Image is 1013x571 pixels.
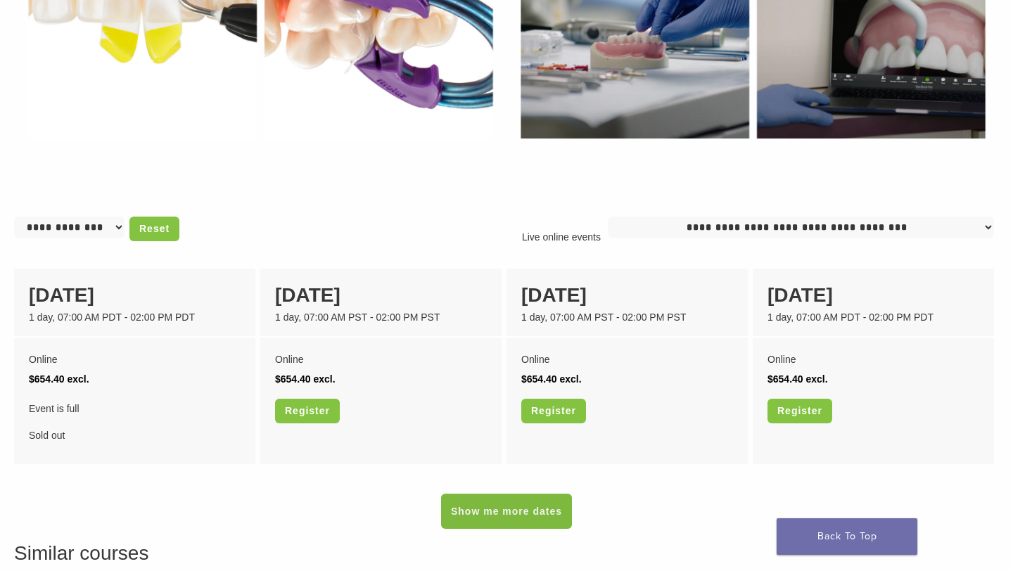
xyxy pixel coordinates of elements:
[767,373,803,385] span: $654.40
[275,281,487,310] div: [DATE]
[129,217,179,241] a: Reset
[767,349,979,369] div: Online
[14,539,999,568] h3: Similar courses
[29,399,241,445] div: Sold out
[767,310,979,325] div: 1 day, 07:00 AM PDT - 02:00 PM PDT
[29,373,65,385] span: $654.40
[767,281,979,310] div: [DATE]
[275,349,487,369] div: Online
[275,399,340,423] a: Register
[560,373,582,385] span: excl.
[314,373,336,385] span: excl.
[777,518,917,555] a: Back To Top
[521,349,733,369] div: Online
[521,310,733,325] div: 1 day, 07:00 AM PST - 02:00 PM PST
[521,281,733,310] div: [DATE]
[521,399,586,423] a: Register
[29,281,241,310] div: [DATE]
[441,494,572,529] a: Show me more dates
[29,349,241,369] div: Online
[275,373,311,385] span: $654.40
[275,310,487,325] div: 1 day, 07:00 AM PST - 02:00 PM PST
[68,373,89,385] span: excl.
[521,373,557,385] span: $654.40
[29,399,241,418] span: Event is full
[806,373,828,385] span: excl.
[29,310,241,325] div: 1 day, 07:00 AM PDT - 02:00 PM PDT
[767,399,832,423] a: Register
[515,230,608,245] p: Live online events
